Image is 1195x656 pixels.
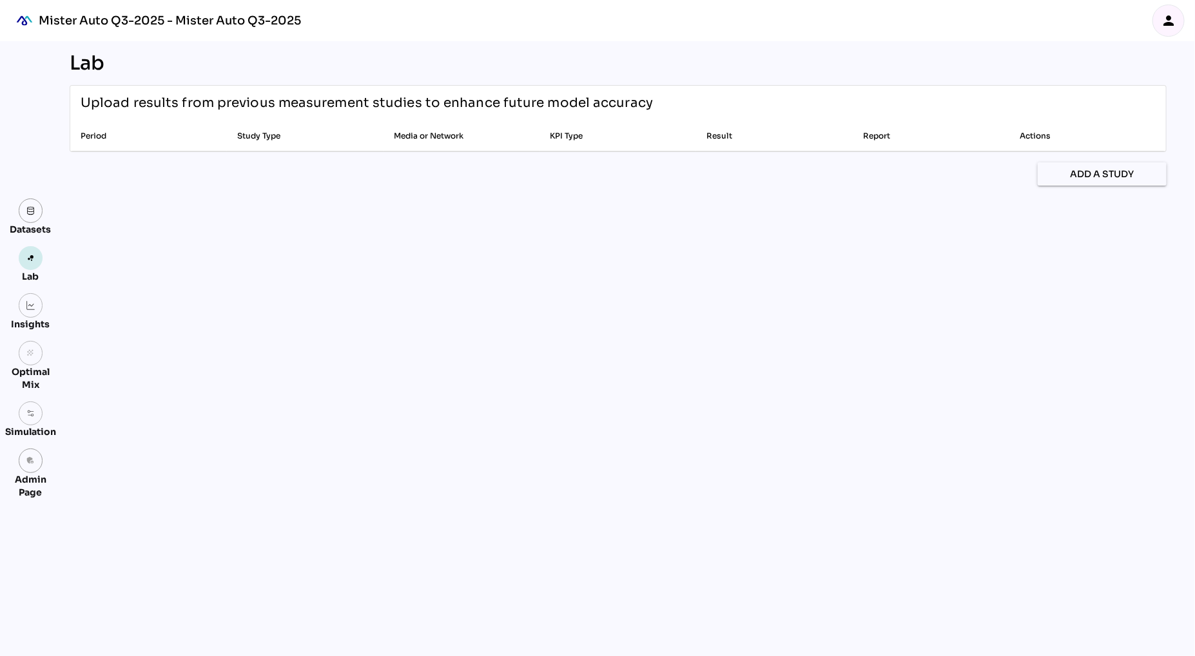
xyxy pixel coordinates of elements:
[10,223,52,236] div: Datasets
[26,349,35,358] i: grain
[26,456,35,465] i: admin_panel_settings
[26,301,35,310] img: graph.svg
[26,409,35,418] img: settings.svg
[26,206,35,215] img: data.svg
[10,6,39,35] div: mediaROI
[384,121,540,151] th: Media or Network
[1038,162,1167,186] button: Add a study
[1009,121,1166,151] th: Actions
[70,121,227,151] th: Period
[5,425,56,438] div: Simulation
[540,121,697,151] th: KPI Type
[696,121,853,151] th: Result
[81,93,653,113] div: Upload results from previous measurement studies to enhance future model accuracy
[26,254,35,263] img: lab.svg
[227,121,384,151] th: Study Type
[1071,166,1134,182] span: Add a study
[39,13,301,28] div: Mister Auto Q3-2025 - Mister Auto Q3-2025
[12,318,50,331] div: Insights
[853,121,1009,151] th: Report
[1161,13,1176,28] i: person
[5,473,56,499] div: Admin Page
[70,52,1167,75] div: Lab
[17,270,45,283] div: Lab
[5,365,56,391] div: Optimal Mix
